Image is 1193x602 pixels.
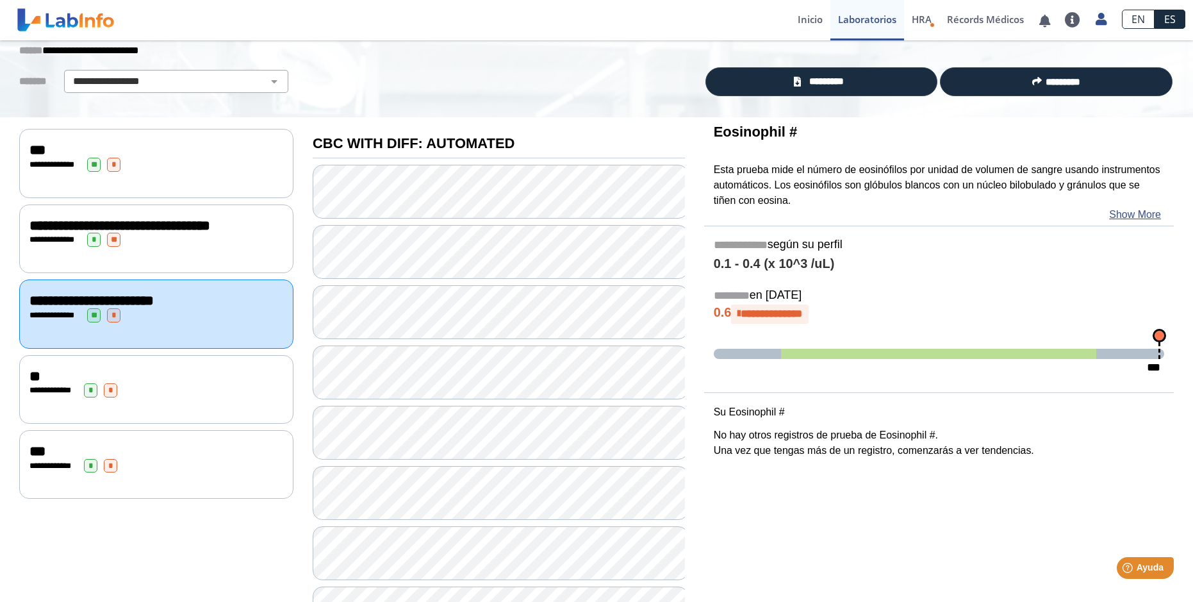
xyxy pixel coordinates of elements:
[714,124,798,140] b: Eosinophil #
[714,162,1164,208] p: Esta prueba mide el número de eosinófilos por unidad de volumen de sangre usando instrumentos aut...
[714,256,1164,272] h4: 0.1 - 0.4 (x 10^3 /uL)
[714,405,1164,420] p: Su Eosinophil #
[714,428,1164,458] p: No hay otros registros de prueba de Eosinophil #. Una vez que tengas más de un registro, comenzar...
[714,288,1164,303] h5: en [DATE]
[1079,552,1179,588] iframe: Help widget launcher
[313,135,514,151] b: CBC WITH DIFF: AUTOMATED
[714,305,1164,324] h4: 0.6
[714,238,1164,253] h5: según su perfil
[1109,207,1161,222] a: Show More
[1122,10,1155,29] a: EN
[912,13,932,26] span: HRA
[1155,10,1185,29] a: ES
